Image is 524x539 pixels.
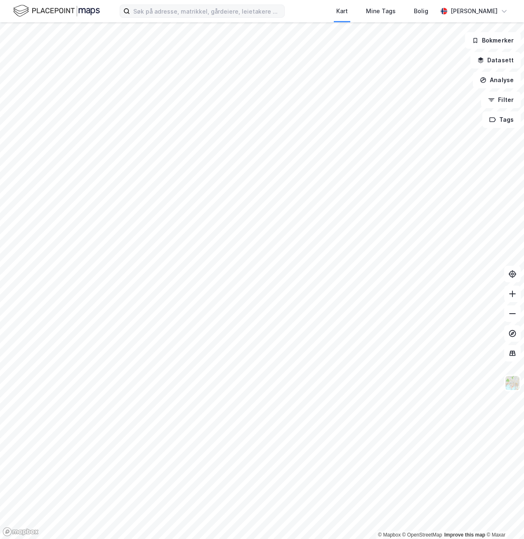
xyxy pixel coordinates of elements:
[470,52,521,69] button: Datasett
[444,532,485,538] a: Improve this map
[483,499,524,539] iframe: Chat Widget
[130,5,284,17] input: Søk på adresse, matrikkel, gårdeiere, leietakere eller personer
[378,532,401,538] a: Mapbox
[13,4,100,18] img: logo.f888ab2527a4732fd821a326f86c7f29.svg
[483,499,524,539] div: Kontrollprogram for chat
[465,32,521,49] button: Bokmerker
[2,527,39,537] a: Mapbox homepage
[505,375,520,391] img: Z
[336,6,348,16] div: Kart
[414,6,428,16] div: Bolig
[481,92,521,108] button: Filter
[402,532,442,538] a: OpenStreetMap
[451,6,498,16] div: [PERSON_NAME]
[473,72,521,88] button: Analyse
[482,111,521,128] button: Tags
[366,6,396,16] div: Mine Tags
